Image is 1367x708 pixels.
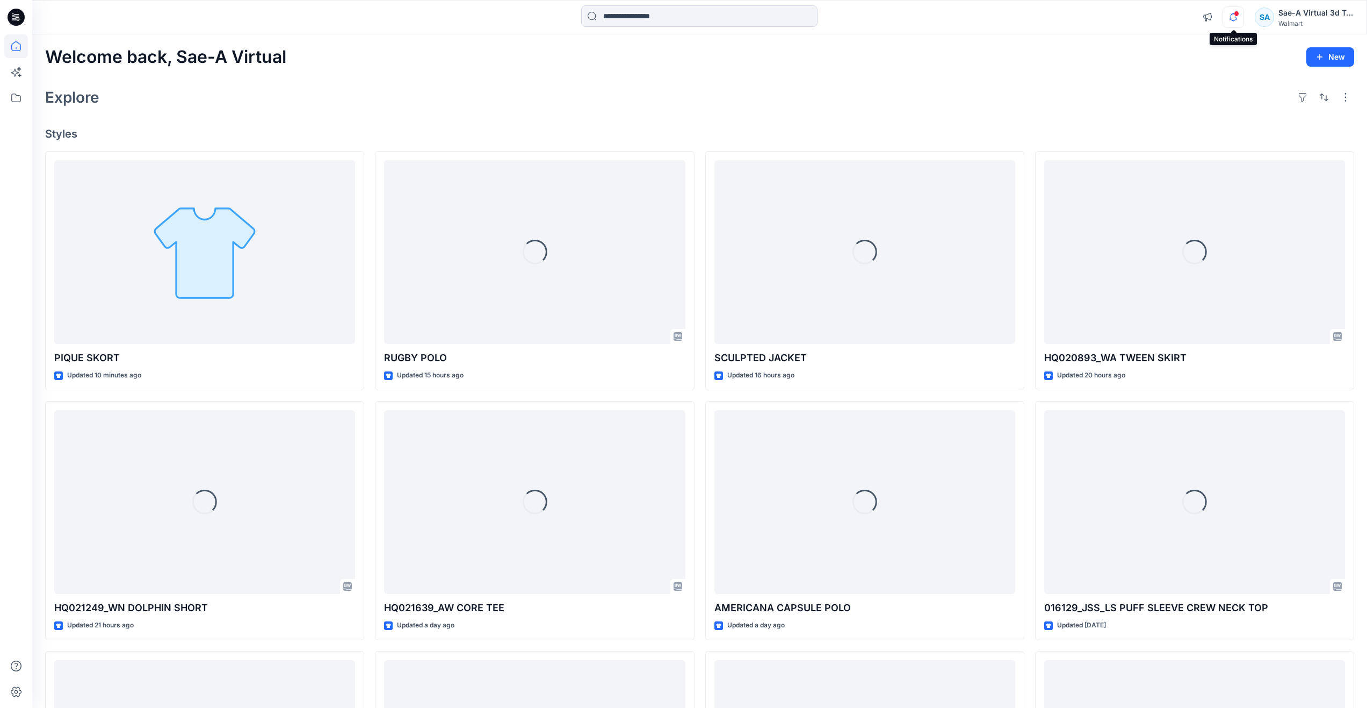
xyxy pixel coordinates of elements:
[67,620,134,631] p: Updated 21 hours ago
[1044,600,1345,616] p: 016129_JSS_LS PUFF SLEEVE CREW NECK TOP
[727,370,794,381] p: Updated 16 hours ago
[45,47,286,67] h2: Welcome back, Sae-A Virtual
[45,127,1354,140] h4: Styles
[1306,47,1354,67] button: New
[1057,370,1125,381] p: Updated 20 hours ago
[1278,19,1354,27] div: Walmart
[714,600,1015,616] p: AMERICANA CAPSULE POLO
[397,620,454,631] p: Updated a day ago
[45,89,99,106] h2: Explore
[727,620,785,631] p: Updated a day ago
[714,351,1015,366] p: SCULPTED JACKET
[1044,351,1345,366] p: HQ020893_WA TWEEN SKIRT
[1278,6,1354,19] div: Sae-A Virtual 3d Team
[397,370,464,381] p: Updated 15 hours ago
[1057,620,1106,631] p: Updated [DATE]
[54,351,355,366] p: PIQUE SKORT
[1255,8,1274,27] div: SA
[54,160,355,345] a: PIQUE SKORT
[67,370,141,381] p: Updated 10 minutes ago
[384,351,685,366] p: RUGBY POLO
[54,600,355,616] p: HQ021249_WN DOLPHIN SHORT
[384,600,685,616] p: HQ021639_AW CORE TEE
